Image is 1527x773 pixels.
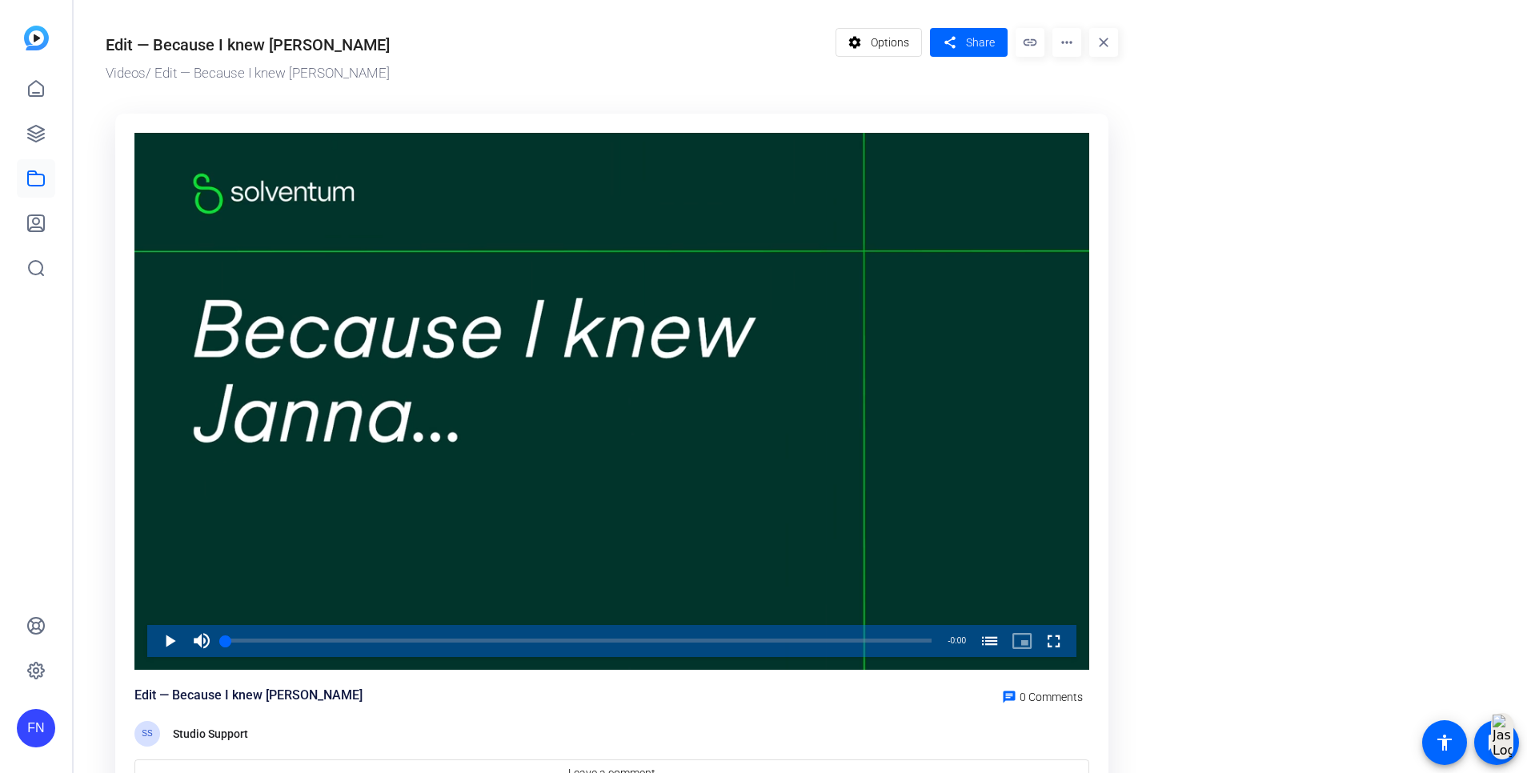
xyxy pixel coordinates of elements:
[974,625,1006,657] button: Chapters
[948,636,950,645] span: -
[134,721,160,747] div: SS
[1006,625,1038,657] button: Picture-in-Picture
[845,27,865,58] mat-icon: settings
[836,28,923,57] button: Options
[951,636,966,645] span: 0:00
[1002,690,1016,704] mat-icon: chat
[940,32,960,54] mat-icon: share
[930,28,1008,57] button: Share
[154,625,186,657] button: Play
[1016,28,1044,57] mat-icon: link
[106,63,828,84] div: / Edit — Because I knew [PERSON_NAME]
[1435,733,1454,752] mat-icon: accessibility
[186,625,218,657] button: Mute
[24,26,49,50] img: blue-gradient.svg
[1038,625,1070,657] button: Fullscreen
[1052,28,1081,57] mat-icon: more_horiz
[1089,28,1118,57] mat-icon: close
[996,686,1089,705] a: 0 Comments
[871,27,909,58] span: Options
[17,709,55,747] div: FN
[1020,691,1083,703] span: 0 Comments
[106,65,146,81] a: Videos
[106,33,390,57] div: Edit — Because I knew [PERSON_NAME]
[226,639,932,643] div: Progress Bar
[966,34,995,51] span: Share
[134,133,1089,670] div: Video Player
[173,724,253,743] div: Studio Support
[134,686,363,705] div: Edit — Because I knew [PERSON_NAME]
[1487,733,1506,752] mat-icon: message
